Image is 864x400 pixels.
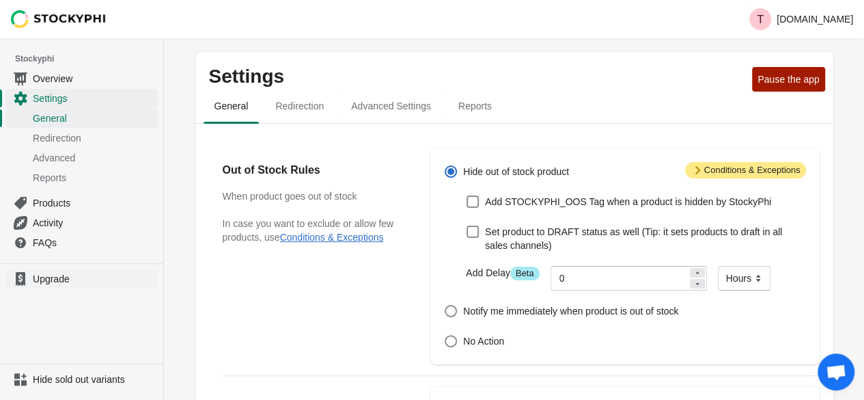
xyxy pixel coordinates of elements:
p: In case you want to exclude or allow few products, use [223,217,404,244]
div: Open chat [818,354,854,390]
button: Avatar with initials T[DOMAIN_NAME] [744,5,859,33]
text: T [757,14,764,25]
span: Hide out of stock product [463,165,569,178]
p: [DOMAIN_NAME] [777,14,853,25]
h2: Out of Stock Rules [223,162,404,178]
span: FAQs [33,236,155,250]
button: Advanced settings [337,88,445,124]
h3: When product goes out of stock [223,189,404,203]
span: General [33,111,155,125]
button: reports [445,88,505,124]
span: Redirection [33,131,155,145]
button: Pause the app [752,67,824,92]
a: FAQs [5,232,158,252]
span: No Action [463,334,504,348]
a: Settings [5,88,158,108]
span: Advanced [33,151,155,165]
a: Hide sold out variants [5,370,158,389]
span: General [204,94,260,118]
span: Add STOCKYPHI_OOS Tag when a product is hidden by StockyPhi [485,195,771,209]
span: Overview [33,72,155,85]
span: Products [33,196,155,210]
label: Add Delay [466,266,539,280]
img: Stockyphi [11,10,107,28]
button: Conditions & Exceptions [280,232,384,243]
span: Hide sold out variants [33,373,155,386]
a: Overview [5,68,158,88]
a: Upgrade [5,269,158,289]
span: Reports [447,94,503,118]
span: Upgrade [33,272,155,286]
span: Reports [33,171,155,185]
span: Set product to DRAFT status as well (Tip: it sets products to draft in all sales channels) [485,225,805,252]
span: Pause the app [757,74,819,85]
span: Redirection [264,94,335,118]
span: Activity [33,216,155,230]
button: redirection [262,88,337,124]
a: Activity [5,213,158,232]
span: Stockyphi [15,52,163,66]
a: Advanced [5,148,158,168]
span: Notify me immediately when product is out of stock [463,304,678,318]
p: Settings [209,66,747,88]
span: Avatar with initials T [749,8,771,30]
a: General [5,108,158,128]
span: Beta [510,267,540,280]
span: Settings [33,92,155,105]
a: Reports [5,168,158,187]
span: Advanced Settings [340,94,442,118]
a: Redirection [5,128,158,148]
button: general [201,88,262,124]
a: Products [5,193,158,213]
span: Conditions & Exceptions [685,162,806,178]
